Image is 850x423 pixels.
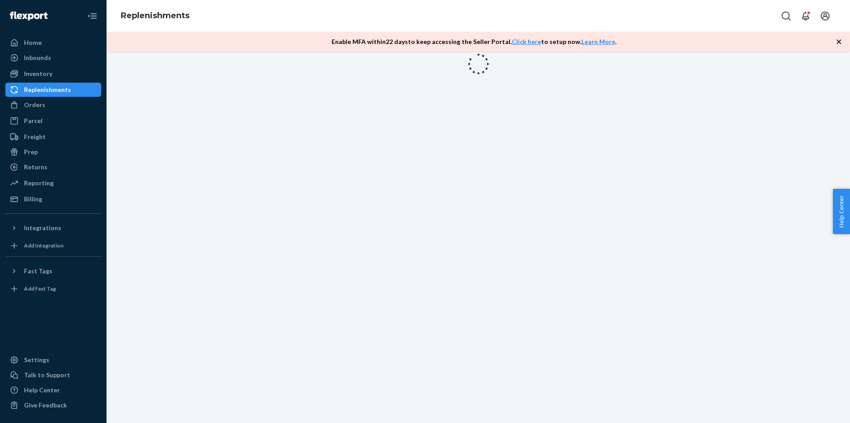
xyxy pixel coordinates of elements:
[24,179,54,188] div: Reporting
[114,3,197,29] ol: breadcrumbs
[5,67,101,81] a: Inventory
[24,355,49,364] div: Settings
[5,368,101,382] a: Talk to Support
[5,51,101,65] a: Inbounds
[24,100,45,109] div: Orders
[5,130,101,144] a: Freight
[5,221,101,235] button: Integrations
[83,7,101,25] button: Close Navigation
[24,148,38,156] div: Prep
[5,98,101,112] a: Orders
[797,7,814,25] button: Open notifications
[24,386,60,395] div: Help Center
[24,223,61,232] div: Integrations
[5,192,101,206] a: Billing
[332,37,617,46] p: Enable MFA within 22 days to keep accessing the Seller Portal. to setup now. .
[24,38,42,47] div: Home
[833,189,850,234] button: Help Center
[5,160,101,174] a: Returns
[5,83,101,97] a: Replenishments
[816,7,834,25] button: Open account menu
[5,264,101,278] button: Fast Tags
[5,282,101,296] a: Add Fast Tag
[24,116,43,125] div: Parcel
[24,242,63,249] div: Add Integration
[5,176,101,190] a: Reporting
[24,163,47,172] div: Returns
[24,371,70,379] div: Talk to Support
[10,12,47,20] img: Flexport logo
[24,53,51,62] div: Inbounds
[512,38,541,45] a: Click here
[24,132,46,141] div: Freight
[5,353,101,367] a: Settings
[5,145,101,159] a: Prep
[24,267,52,275] div: Fast Tags
[5,36,101,50] a: Home
[121,11,190,20] a: Replenishments
[5,383,101,397] a: Help Center
[5,398,101,412] button: Give Feedback
[24,401,67,410] div: Give Feedback
[777,7,795,25] button: Open Search Box
[581,38,615,45] a: Learn More
[24,69,52,78] div: Inventory
[24,195,42,204] div: Billing
[24,85,71,94] div: Replenishments
[5,239,101,253] a: Add Integration
[24,285,56,292] div: Add Fast Tag
[5,114,101,128] a: Parcel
